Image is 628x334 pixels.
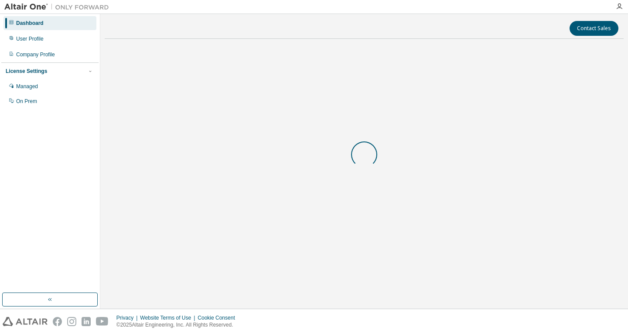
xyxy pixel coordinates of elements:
img: Altair One [4,3,113,11]
button: Contact Sales [570,21,618,36]
div: Website Terms of Use [140,314,198,321]
div: Company Profile [16,51,55,58]
div: Privacy [116,314,140,321]
img: youtube.svg [96,317,109,326]
img: facebook.svg [53,317,62,326]
img: instagram.svg [67,317,76,326]
div: User Profile [16,35,44,42]
div: On Prem [16,98,37,105]
div: Dashboard [16,20,44,27]
p: © 2025 Altair Engineering, Inc. All Rights Reserved. [116,321,240,329]
img: linkedin.svg [82,317,91,326]
img: altair_logo.svg [3,317,48,326]
div: License Settings [6,68,47,75]
div: Cookie Consent [198,314,240,321]
div: Managed [16,83,38,90]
